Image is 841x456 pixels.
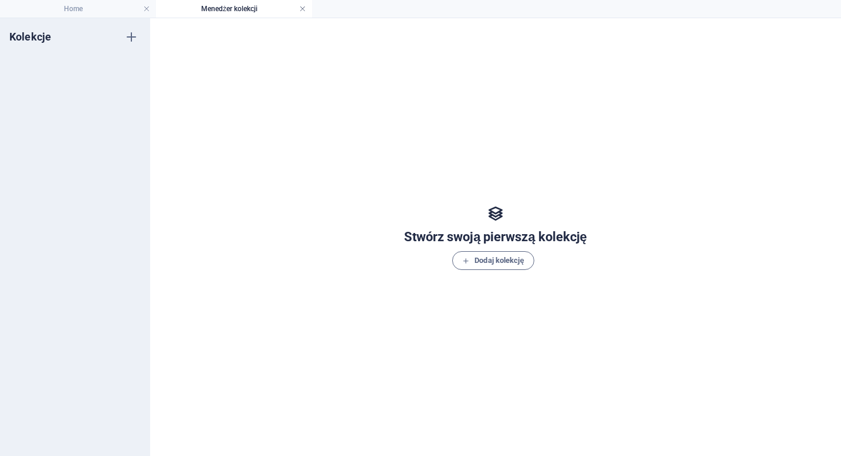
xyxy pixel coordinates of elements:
button: Dodaj kolekcję [452,251,534,270]
h6: Kolekcje [9,30,51,44]
i: Utwórz nową kolekcję [124,30,138,44]
span: Dodaj kolekcję [462,254,524,268]
h4: Menedżer kolekcji [156,2,312,15]
h5: Stwórz swoją pierwszą kolekcję [404,228,587,246]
